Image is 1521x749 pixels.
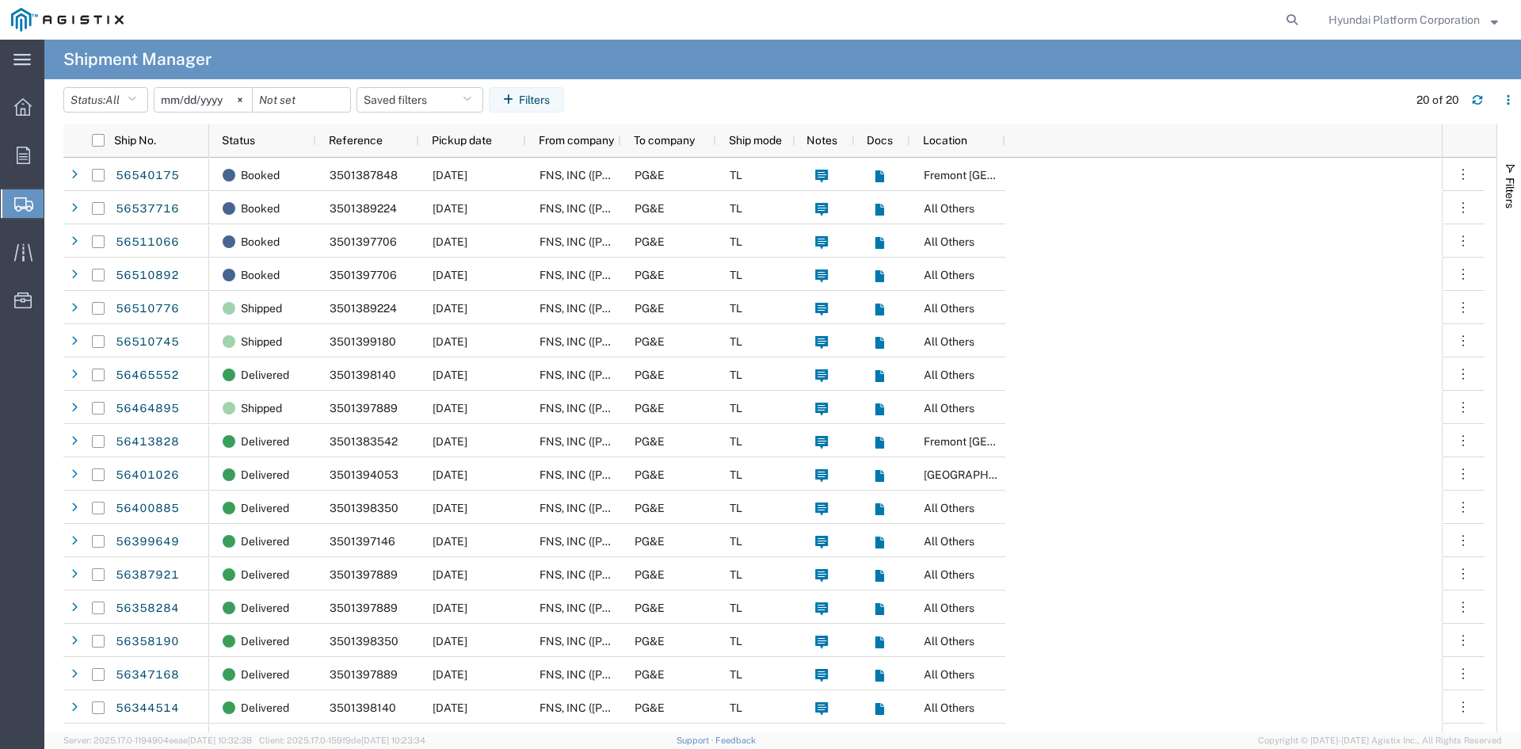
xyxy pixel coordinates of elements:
span: Fremont DC [924,169,1082,182]
span: FNS, INC (Harmon)(C/O Hyundai Corporation) [539,502,818,514]
span: FNS, INC (Harmon)(C/O Hyundai Corporation) [539,169,818,182]
span: TL [730,202,742,215]
span: Delivered [241,691,289,724]
span: 3501397889 [330,402,398,415]
span: TL [730,169,742,182]
span: FNS, INC (Harmon)(C/O Hyundai Corporation) [539,335,818,348]
a: 56401026 [115,463,180,488]
a: Feedback [715,736,756,745]
span: All Others [924,568,974,581]
h4: Shipment Manager [63,40,212,79]
span: [DATE] 10:23:34 [361,736,425,745]
span: PG&E [635,535,665,548]
span: All Others [924,202,974,215]
span: All Others [924,502,974,514]
span: TL [730,302,742,315]
span: Delivered [241,358,289,392]
a: 56358284 [115,596,180,621]
span: 3501397146 [330,535,395,548]
span: Delivered [241,491,289,525]
input: Not set [253,88,350,112]
span: PG&E [635,369,665,381]
span: FNS, INC (Harmon)(C/O Hyundai Corporation) [539,568,818,581]
span: 3501397889 [330,568,398,581]
span: Delivered [241,625,289,658]
a: 56510776 [115,296,180,322]
span: Ship mode [729,134,782,147]
span: 3501398350 [330,502,398,514]
span: Delivered [241,458,289,491]
span: PG&E [635,169,665,182]
img: logo [11,8,124,32]
span: Delivered [241,591,289,625]
span: All Others [924,302,974,315]
span: 3501389224 [330,302,397,315]
span: FNS, INC (Harmon)(C/O Hyundai Corporation) [539,235,818,248]
span: FNS, INC (Harmon)(C/O Hyundai Corporation) [539,302,818,315]
a: 56387921 [115,563,180,588]
span: TL [730,435,742,448]
a: 56540175 [115,163,180,189]
span: 3501383542 [330,435,398,448]
span: TL [730,369,742,381]
span: TL [730,335,742,348]
button: Saved filters [356,87,483,113]
span: All Others [924,701,974,714]
button: Hyundai Platform Corporation [1328,10,1499,29]
span: 3501398140 [330,369,396,381]
a: 56358190 [115,629,180,655]
button: Status:All [63,87,148,113]
span: 08/14/2025 [433,369,467,381]
a: 56400885 [115,496,180,522]
span: 08/06/2025 [433,535,467,548]
span: TL [730,668,742,681]
span: All Others [924,235,974,248]
span: 3501397706 [330,235,397,248]
span: Booked [241,192,280,225]
span: TL [730,635,742,648]
span: 07/31/2025 [433,668,467,681]
a: 56464895 [115,396,180,422]
span: Fremont DC [924,435,1082,448]
span: FNS, INC (Harmon)(C/O Hyundai Corporation) [539,202,818,215]
span: PG&E [635,502,665,514]
span: FNS, INC (Harmon)(C/O Hyundai Corporation) [539,468,818,481]
span: PG&E [635,402,665,415]
button: Filters [489,87,564,113]
span: Pickup date [432,134,492,147]
span: All Others [924,335,974,348]
span: TL [730,402,742,415]
a: 56399649 [115,529,180,555]
span: PG&E [635,468,665,481]
span: Notes [806,134,837,147]
span: FNS, INC (Harmon)(C/O Hyundai Corporation) [539,535,818,548]
span: Ship No. [114,134,156,147]
span: All Others [924,635,974,648]
span: From company [539,134,614,147]
span: 3501389224 [330,202,397,215]
input: Not set [154,88,252,112]
span: FNS, INC (Harmon)(C/O Hyundai Corporation) [539,269,818,281]
span: All [105,94,120,106]
span: 08/04/2025 [433,635,467,648]
span: Filters [1504,178,1516,208]
a: Support [677,736,716,745]
span: Booked [241,258,280,292]
span: TL [730,269,742,281]
span: FNS, INC (Harmon)(C/O Hyundai Corporation) [539,402,818,415]
span: 3501387848 [330,169,398,182]
span: Delivered [241,658,289,691]
span: FNS, INC (Harmon)(C/O Hyundai Corporation) [539,701,818,714]
span: PG&E [635,202,665,215]
span: 08/07/2025 [433,468,467,481]
a: 56413828 [115,430,180,455]
span: Delivered [241,558,289,591]
span: Booked [241,159,280,192]
span: PG&E [635,302,665,315]
span: Docs [867,134,893,147]
span: Shipped [241,325,282,358]
span: 08/21/2025 [433,202,467,215]
div: 20 of 20 [1416,92,1459,109]
span: 3501398350 [330,635,398,648]
span: Status [222,134,255,147]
